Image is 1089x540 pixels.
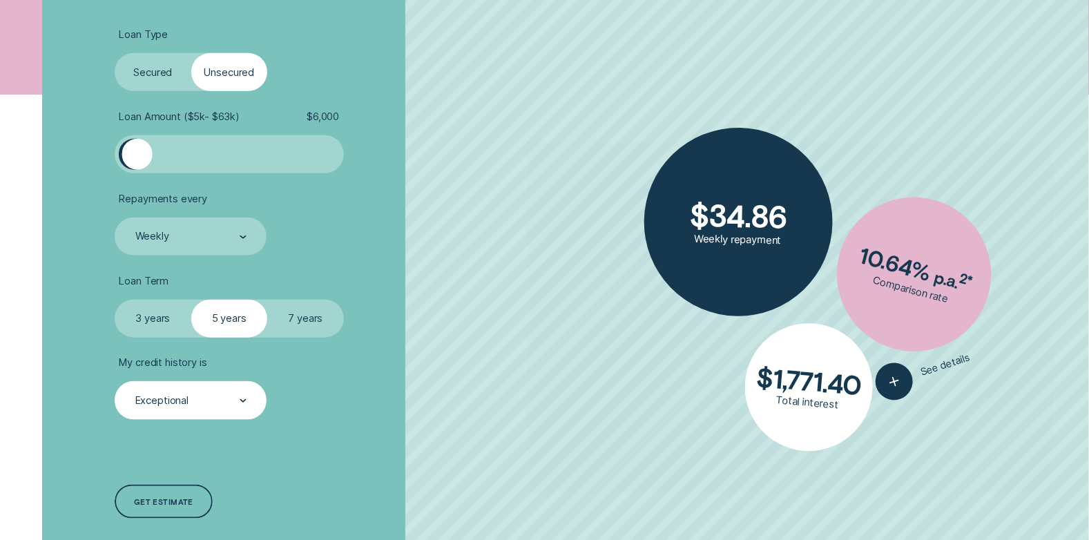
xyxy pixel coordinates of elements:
a: Get estimate [115,485,213,519]
label: Unsecured [191,53,268,91]
span: $ 6,000 [307,110,339,123]
span: Loan Amount ( $5k - $63k ) [119,110,240,123]
span: Loan Term [119,275,169,287]
span: See details [920,351,972,379]
span: My credit history is [119,356,207,369]
label: 3 years [115,300,191,338]
label: 5 years [191,300,268,338]
div: Exceptional [135,395,189,407]
label: Secured [115,53,191,91]
span: Repayments every [119,193,208,205]
div: Weekly [135,231,169,243]
button: See details [871,340,976,405]
span: Loan Type [119,28,168,41]
label: 7 years [267,300,344,338]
